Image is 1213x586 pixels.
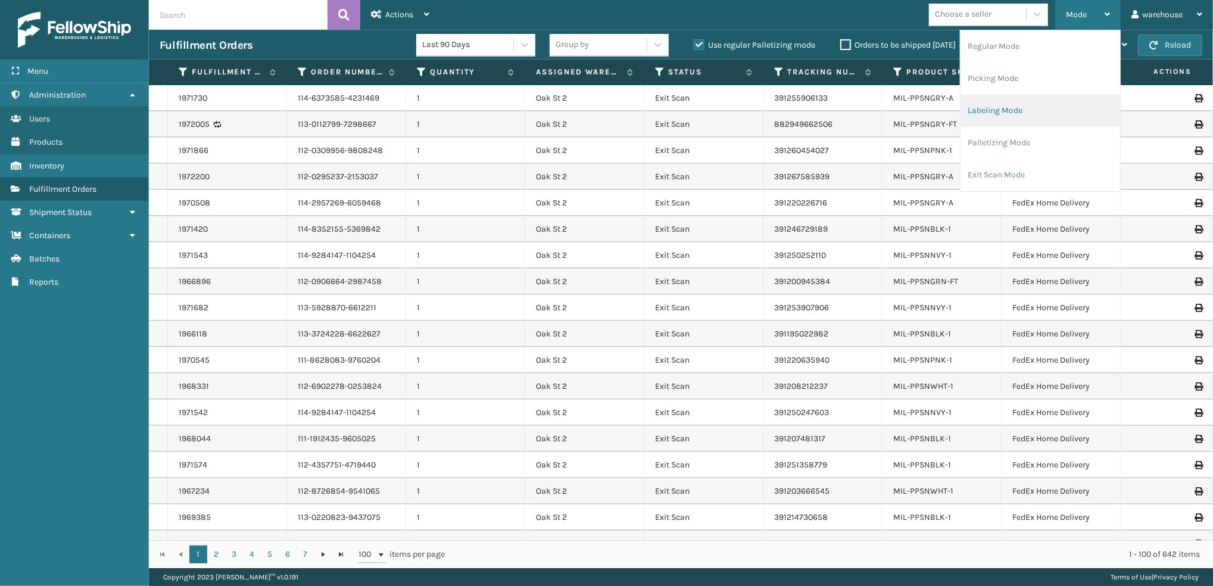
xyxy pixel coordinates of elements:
td: Oak St 2 [525,321,644,347]
td: 112-0309956-9808248 [287,138,406,164]
i: Print Label [1195,199,1202,207]
a: 6 [279,546,297,563]
li: Labeling Mode [961,95,1120,127]
td: Exit Scan [644,531,763,557]
span: Mode [1066,10,1087,20]
span: Batches [29,254,60,264]
a: MIL-PPSNGRY-A [893,172,953,182]
div: Group by [556,39,589,51]
a: 1972005 [179,119,210,130]
td: FedEx Home Delivery [1002,400,1121,426]
a: 1968524 [179,538,211,550]
h3: Fulfillment Orders [160,38,252,52]
td: 1 [406,504,525,531]
p: Copyright 2023 [PERSON_NAME]™ v 1.0.191 [163,568,298,586]
label: Tracking Number [787,67,859,77]
a: MIL-PPSNBLK-1 [893,224,951,234]
td: Exit Scan [644,164,763,190]
i: Print Label [1195,304,1202,312]
i: Print Label [1195,94,1202,102]
span: Go to the last page [336,550,346,559]
td: 112-6902278-0253824 [287,373,406,400]
span: Menu [27,66,48,76]
div: | [1111,568,1199,586]
a: 391250252110 [774,250,826,260]
a: MIL-PPSNGRN-FT [893,276,958,286]
a: 391214730658 [774,512,828,522]
td: Oak St 2 [525,269,644,295]
td: Oak St 2 [525,164,644,190]
a: 1968044 [179,433,211,445]
td: 1 [406,478,525,504]
a: MIL-PPSNWHT-1 [893,486,953,496]
div: 1 - 100 of 642 items [462,548,1200,560]
a: 1971542 [179,407,208,419]
img: logo [18,12,131,48]
a: Go to the last page [332,546,350,563]
button: Reload [1138,35,1202,56]
a: 1970545 [179,354,210,366]
a: MIL-PPSNPNK-1 [893,145,952,155]
label: Orders to be shipped [DATE] [840,40,956,50]
i: Print Label [1195,120,1202,129]
div: Choose a seller [935,8,991,21]
a: 391260454027 [774,145,829,155]
td: FedEx Home Delivery [1002,190,1121,216]
td: 1 [406,452,525,478]
a: MIL-PPSNPNK-1 [893,355,952,365]
td: 1 [406,216,525,242]
a: 391251358779 [774,460,827,470]
td: 111-8628083-9760204 [287,347,406,373]
a: 391208664463 [774,538,830,548]
td: 113-0220823-9437075 [287,504,406,531]
td: 1 [406,269,525,295]
a: 7 [297,546,314,563]
span: Reports [29,277,58,287]
i: Print Label [1195,409,1202,417]
td: Oak St 2 [525,85,644,111]
a: MIL-PPSNGRY-A [893,198,953,208]
a: 391208212237 [774,381,828,391]
td: 1 [406,321,525,347]
a: 1967234 [179,485,210,497]
td: 114-2957269-6059468 [287,190,406,216]
label: Fulfillment Order Id [192,67,264,77]
a: MIL-PPSNBLK-1 [893,329,951,339]
a: 4 [243,546,261,563]
td: Oak St 2 [525,295,644,321]
td: FedEx Home Delivery [1002,504,1121,531]
a: 5 [261,546,279,563]
a: 391203666545 [774,486,830,496]
td: 113-5928870-6612211 [287,295,406,321]
i: Print Label [1195,487,1202,495]
a: 2 [207,546,225,563]
td: 114-9284147-1104254 [287,242,406,269]
a: 1969385 [179,512,211,523]
td: FedEx Home Delivery [1002,426,1121,452]
a: MIL-PPSNBLK-1 [893,460,951,470]
td: FedEx Home Delivery [1002,321,1121,347]
li: Exit Scan Mode [961,159,1120,191]
li: Palletizing Mode [961,127,1120,159]
a: 391255906133 [774,93,828,103]
td: 1 [406,531,525,557]
td: Oak St 2 [525,111,644,138]
label: Quantity [430,67,502,77]
span: Actions [385,10,413,20]
td: 1 [406,426,525,452]
td: Exit Scan [644,478,763,504]
a: 3 [225,546,243,563]
a: 882949662506 [774,119,832,129]
label: Use regular Palletizing mode [694,40,815,50]
a: 391267585939 [774,172,830,182]
td: Oak St 2 [525,216,644,242]
i: Print Label [1195,278,1202,286]
td: 111-1912435-9605025 [287,426,406,452]
a: 1966118 [179,328,207,340]
i: Print Label [1195,540,1202,548]
td: 114-8352155-5369842 [287,216,406,242]
span: Inventory [29,161,64,171]
td: Exit Scan [644,295,763,321]
a: 391220226716 [774,198,827,208]
span: 100 [358,548,376,560]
